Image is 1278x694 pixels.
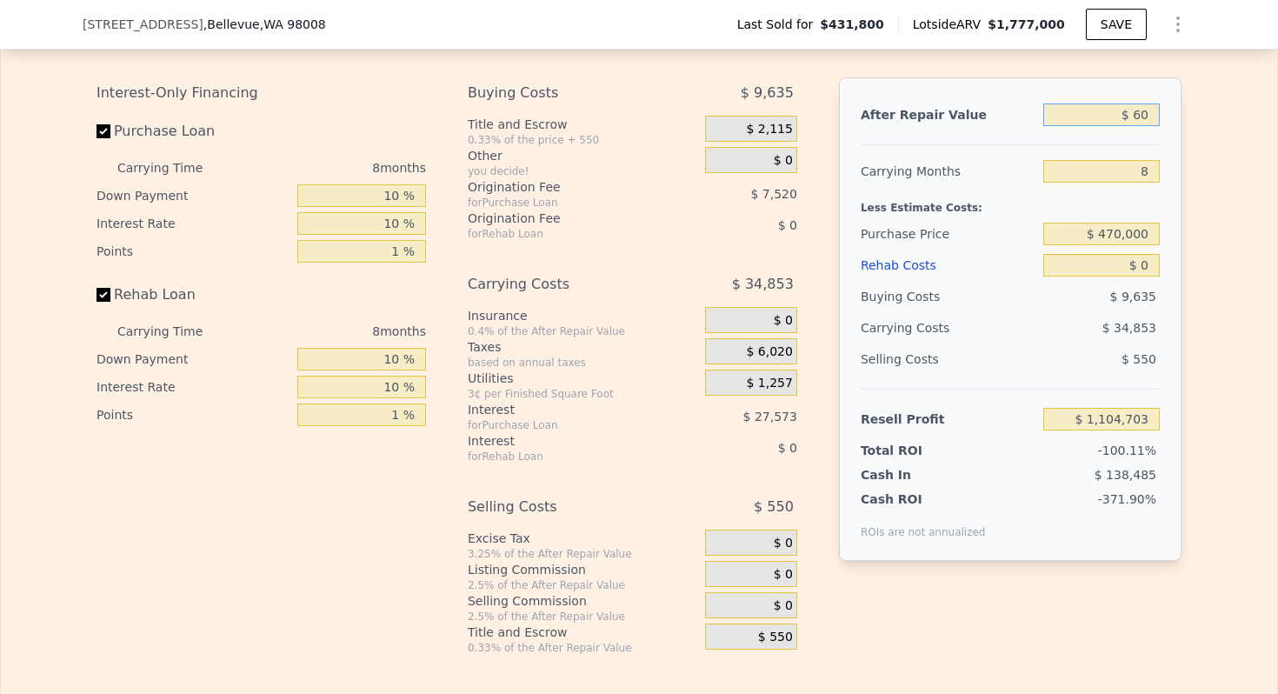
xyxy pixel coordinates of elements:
div: Resell Profit [861,404,1036,435]
div: Total ROI [861,442,969,459]
div: Excise Tax [468,530,698,547]
span: $1,777,000 [988,17,1065,31]
span: , Bellevue [203,16,326,33]
label: Purchase Loan [97,116,290,147]
span: $ 550 [758,630,793,645]
div: Points [97,237,290,265]
div: Selling Commission [468,592,698,610]
div: Interest [468,401,662,418]
div: for Rehab Loan [468,450,662,464]
div: Less Estimate Costs: [861,187,1160,218]
div: 0.33% of the price + 550 [468,133,698,147]
div: Insurance [468,307,698,324]
div: Carrying Time [117,154,230,182]
div: Buying Costs [861,281,1036,312]
div: ROIs are not annualized [861,508,986,539]
span: $431,800 [820,16,884,33]
span: Last Sold for [737,16,821,33]
span: $ 0 [778,441,797,455]
div: Selling Costs [861,344,1036,375]
div: 8 months [237,154,426,182]
span: $ 0 [774,313,793,329]
div: 3¢ per Finished Square Foot [468,387,698,401]
span: Lotside ARV [913,16,988,33]
div: Origination Fee [468,210,662,227]
div: Selling Costs [468,491,662,523]
button: Show Options [1161,7,1195,42]
div: Cash In [861,466,969,484]
span: $ 34,853 [1102,321,1156,335]
div: for Purchase Loan [468,196,662,210]
div: Interest [468,432,662,450]
span: $ 138,485 [1095,468,1156,482]
div: Listing Commission [468,561,698,578]
div: Purchase Price [861,218,1036,250]
span: $ 34,853 [732,269,794,300]
div: for Purchase Loan [468,418,662,432]
span: $ 0 [778,218,797,232]
span: $ 0 [774,567,793,583]
div: 3.25% of the After Repair Value [468,547,698,561]
span: $ 0 [774,153,793,169]
div: 2.5% of the After Repair Value [468,578,698,592]
span: -100.11% [1098,444,1156,457]
span: $ 6,020 [746,344,792,360]
span: $ 1,257 [746,376,792,391]
div: Carrying Costs [861,312,969,344]
div: Rehab Costs [861,250,1036,281]
div: Utilities [468,370,698,387]
div: Points [97,401,290,429]
input: Rehab Loan [97,288,110,302]
div: Buying Costs [468,77,662,109]
div: Interest Rate [97,373,290,401]
div: 0.33% of the After Repair Value [468,641,698,655]
div: Down Payment [97,182,290,210]
span: $ 0 [774,536,793,551]
div: Carrying Time [117,317,230,345]
input: Purchase Loan [97,124,110,138]
span: $ 550 [754,491,794,523]
div: Cash ROI [861,490,986,508]
div: Title and Escrow [468,116,698,133]
span: -371.90% [1098,492,1156,506]
button: SAVE [1086,9,1147,40]
label: Rehab Loan [97,279,290,310]
div: Taxes [468,338,698,356]
div: Interest Rate [97,210,290,237]
span: $ 0 [774,598,793,614]
div: Down Payment [97,345,290,373]
span: [STREET_ADDRESS] [83,16,203,33]
div: Carrying Months [861,156,1036,187]
div: Interest-Only Financing [97,77,426,109]
div: Carrying Costs [468,269,662,300]
span: $ 9,635 [741,77,794,109]
div: 0.4% of the After Repair Value [468,324,698,338]
div: Origination Fee [468,178,662,196]
div: 2.5% of the After Repair Value [468,610,698,624]
div: 8 months [237,317,426,345]
span: $ 2,115 [746,122,792,137]
div: based on annual taxes [468,356,698,370]
span: $ 7,520 [750,187,796,201]
div: for Rehab Loan [468,227,662,241]
span: $ 9,635 [1110,290,1156,304]
div: Title and Escrow [468,624,698,641]
div: After Repair Value [861,99,1036,130]
span: , WA 98008 [260,17,326,31]
div: you decide! [468,164,698,178]
span: $ 550 [1122,352,1156,366]
span: $ 27,573 [743,410,797,424]
div: Other [468,147,698,164]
